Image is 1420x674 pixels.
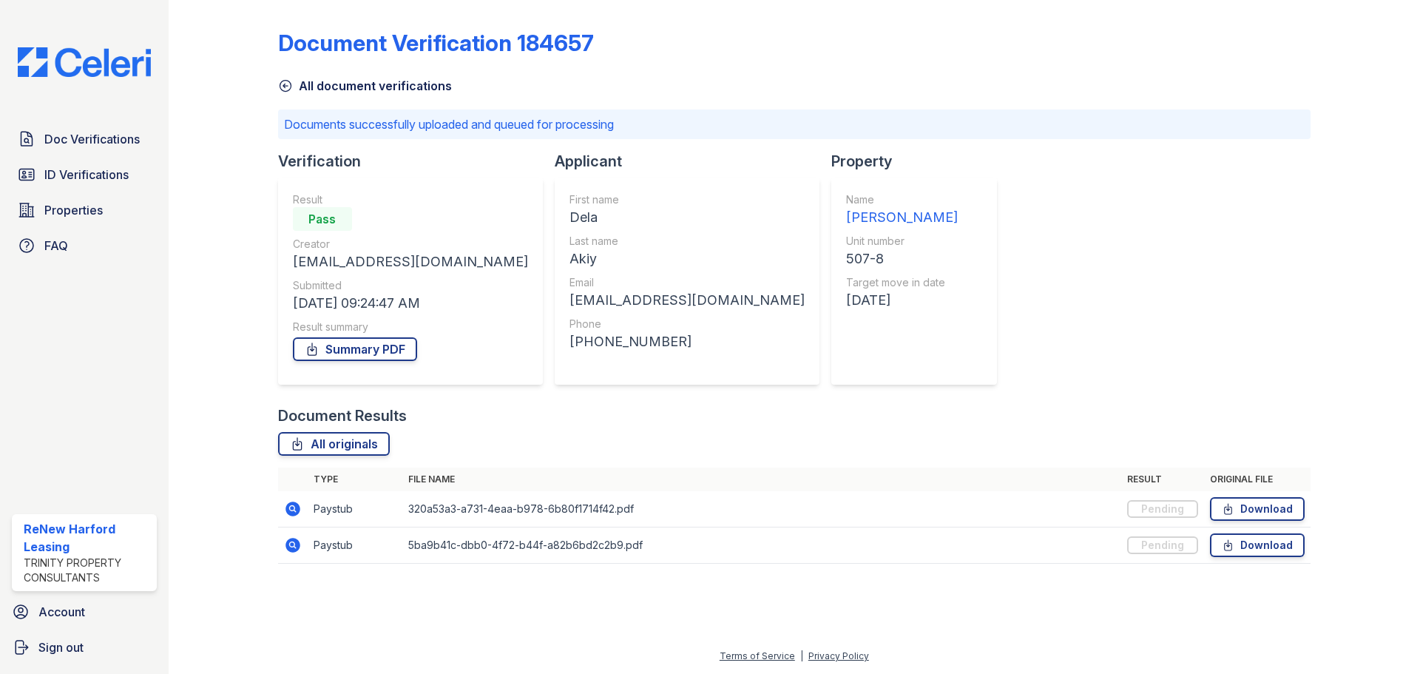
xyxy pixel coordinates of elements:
[846,275,958,290] div: Target move in date
[278,405,407,426] div: Document Results
[569,317,805,331] div: Phone
[284,115,1305,133] p: Documents successfully uploaded and queued for processing
[846,192,958,207] div: Name
[6,633,163,662] a: Sign out
[293,237,528,252] div: Creator
[308,468,402,491] th: Type
[38,603,85,621] span: Account
[12,231,157,260] a: FAQ
[12,124,157,154] a: Doc Verifications
[402,491,1121,528] td: 320a53a3-a731-4eaa-b978-6b80f1714f42.pdf
[293,278,528,293] div: Submitted
[12,195,157,225] a: Properties
[293,320,528,334] div: Result summary
[278,432,390,456] a: All originals
[278,77,452,95] a: All document verifications
[808,650,869,661] a: Privacy Policy
[6,597,163,627] a: Account
[44,237,68,255] span: FAQ
[846,207,958,228] div: [PERSON_NAME]
[846,192,958,228] a: Name [PERSON_NAME]
[1121,468,1204,491] th: Result
[1210,533,1305,557] a: Download
[555,151,831,172] div: Applicant
[1127,536,1198,554] div: Pending
[44,201,103,219] span: Properties
[800,650,803,661] div: |
[293,252,528,272] div: [EMAIL_ADDRESS][DOMAIN_NAME]
[24,556,151,585] div: Trinity Property Consultants
[846,249,958,269] div: 507-8
[402,528,1121,564] td: 5ba9b41c-dbb0-4f72-b44f-a82b6bd2c2b9.pdf
[569,331,805,352] div: [PHONE_NUMBER]
[569,290,805,311] div: [EMAIL_ADDRESS][DOMAIN_NAME]
[402,468,1121,491] th: File name
[293,207,352,231] div: Pass
[44,166,129,183] span: ID Verifications
[846,234,958,249] div: Unit number
[44,130,140,148] span: Doc Verifications
[1127,500,1198,518] div: Pending
[569,249,805,269] div: Akiy
[569,275,805,290] div: Email
[6,47,163,77] img: CE_Logo_Blue-a8612792a0a2168367f1c8372b55b34899dd931a85d93a1a3d3e32e68fde9ad4.png
[293,192,528,207] div: Result
[278,151,555,172] div: Verification
[569,234,805,249] div: Last name
[1204,468,1311,491] th: Original file
[38,638,84,656] span: Sign out
[308,491,402,528] td: Paystub
[1210,497,1305,521] a: Download
[308,528,402,564] td: Paystub
[846,290,958,311] div: [DATE]
[24,520,151,556] div: ReNew Harford Leasing
[12,160,157,189] a: ID Verifications
[293,337,417,361] a: Summary PDF
[831,151,1009,172] div: Property
[569,207,805,228] div: Dela
[720,650,795,661] a: Terms of Service
[278,30,594,56] div: Document Verification 184657
[569,192,805,207] div: First name
[293,293,528,314] div: [DATE] 09:24:47 AM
